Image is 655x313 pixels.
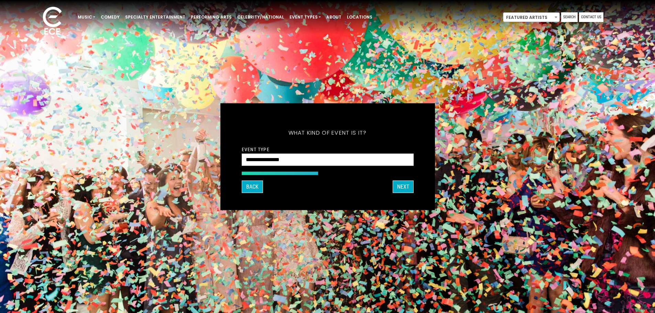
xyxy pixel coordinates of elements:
[561,12,578,22] a: Search
[234,11,287,23] a: Celebrity/National
[287,11,324,23] a: Event Types
[242,120,414,145] h5: What kind of event is it?
[75,11,98,23] a: Music
[35,5,69,38] img: ece_new_logo_whitev2-1.png
[503,12,560,22] span: Featured Artists
[188,11,234,23] a: Performing Arts
[242,180,263,193] button: Back
[324,11,344,23] a: About
[393,180,414,193] button: Next
[344,11,375,23] a: Locations
[503,13,559,22] span: Featured Artists
[242,146,270,152] label: Event Type
[122,11,188,23] a: Specialty Entertainment
[98,11,122,23] a: Comedy
[579,12,603,22] a: Contact Us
